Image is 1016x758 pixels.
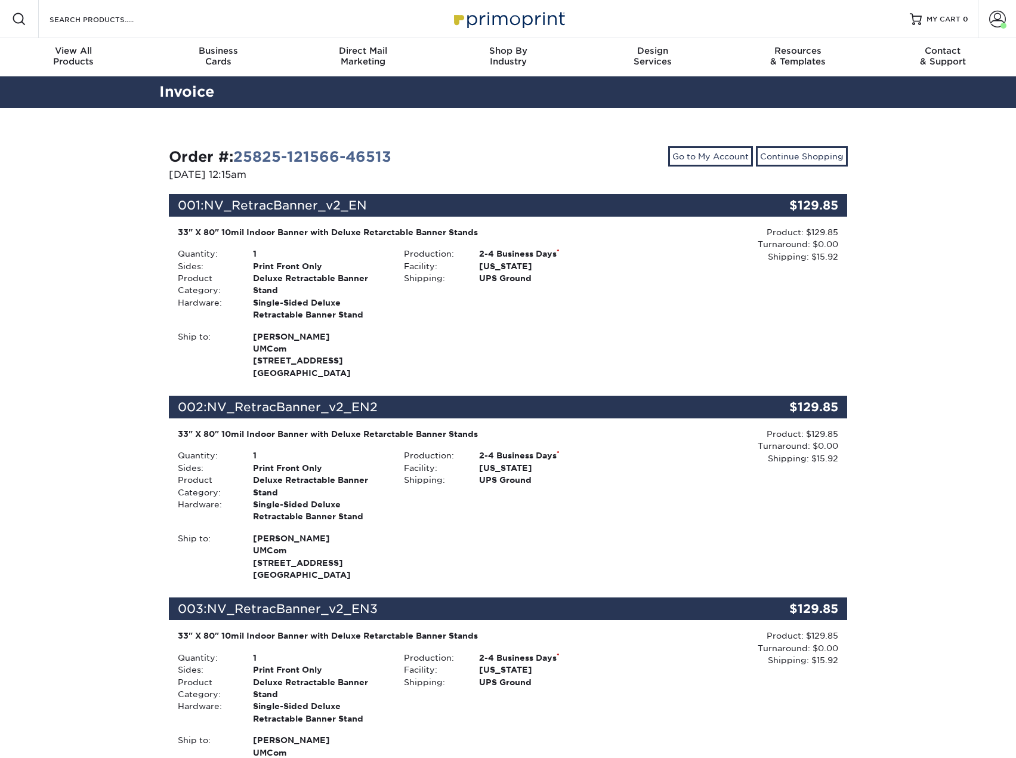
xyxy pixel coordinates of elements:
div: 001: [169,194,734,217]
div: Quantity: [169,449,244,461]
div: Hardware: [169,297,244,321]
div: Deluxe Retractable Banner Stand [244,474,395,498]
span: UMCom [253,343,386,355]
div: Industry [436,45,580,67]
div: Cards [146,45,291,67]
span: [PERSON_NAME] [253,734,386,746]
div: Print Front Only [244,260,395,272]
input: SEARCH PRODUCTS..... [48,12,165,26]
p: [DATE] 12:15am [169,168,499,182]
div: Product: $129.85 Turnaround: $0.00 Shipping: $15.92 [621,226,838,263]
div: Product Category: [169,474,244,498]
h2: Invoice [150,81,866,103]
div: 1 [244,449,395,461]
div: [US_STATE] [470,664,621,676]
span: NV_RetracBanner_v2_EN3 [207,602,378,616]
span: Resources [725,45,870,56]
div: Deluxe Retractable Banner Stand [244,676,395,701]
span: Direct Mail [291,45,436,56]
div: Ship to: [169,331,244,380]
span: [PERSON_NAME] [253,331,386,343]
div: Facility: [395,664,470,676]
div: 2-4 Business Days [470,449,621,461]
div: Shipping: [395,272,470,284]
div: Shipping: [395,474,470,486]
div: Deluxe Retractable Banner Stand [244,272,395,297]
a: View AllProducts [1,38,146,76]
div: 33" X 80" 10mil Indoor Banner with Deluxe Retarctable Banner Stands [178,428,613,440]
div: Facility: [395,260,470,272]
div: Hardware: [169,498,244,523]
div: Quantity: [169,248,244,260]
span: Contact [870,45,1015,56]
a: Resources& Templates [725,38,870,76]
div: Print Front Only [244,462,395,474]
div: & Support [870,45,1015,67]
span: [STREET_ADDRESS] [253,557,386,569]
span: UMCom [253,544,386,556]
div: 1 [244,652,395,664]
div: Single-Sided Deluxe Retractable Banner Stand [244,297,395,321]
div: Ship to: [169,532,244,581]
div: Production: [395,248,470,260]
strong: [GEOGRAPHIC_DATA] [253,331,386,378]
div: Product Category: [169,272,244,297]
div: Product: $129.85 Turnaround: $0.00 Shipping: $15.92 [621,630,838,666]
div: Product: $129.85 Turnaround: $0.00 Shipping: $15.92 [621,428,838,464]
div: $129.85 [734,396,848,418]
div: Quantity: [169,652,244,664]
div: Single-Sided Deluxe Retractable Banner Stand [244,700,395,725]
div: Sides: [169,260,244,272]
div: Hardware: [169,700,244,725]
span: NV_RetracBanner_v2_EN [204,198,367,212]
span: Shop By [436,45,580,56]
a: DesignServices [580,38,725,76]
span: NV_RetracBanner_v2_EN2 [207,400,378,414]
img: Primoprint [449,6,568,32]
a: 25825-121566-46513 [233,148,391,165]
span: Design [580,45,725,56]
span: Business [146,45,291,56]
div: Services [580,45,725,67]
div: Sides: [169,462,244,474]
div: Production: [395,449,470,461]
div: Products [1,45,146,67]
div: 33" X 80" 10mil Indoor Banner with Deluxe Retarctable Banner Stands [178,630,613,642]
a: Contact& Support [870,38,1015,76]
div: [US_STATE] [470,462,621,474]
a: Continue Shopping [756,146,848,167]
div: 002: [169,396,734,418]
div: Production: [395,652,470,664]
div: $129.85 [734,194,848,217]
div: UPS Ground [470,474,621,486]
div: [US_STATE] [470,260,621,272]
div: 2-4 Business Days [470,248,621,260]
div: $129.85 [734,597,848,620]
span: [PERSON_NAME] [253,532,386,544]
div: UPS Ground [470,272,621,284]
div: 003: [169,597,734,620]
a: BusinessCards [146,38,291,76]
div: 33" X 80" 10mil Indoor Banner with Deluxe Retarctable Banner Stands [178,226,613,238]
strong: [GEOGRAPHIC_DATA] [253,532,386,580]
span: 0 [963,15,968,23]
div: Marketing [291,45,436,67]
div: UPS Ground [470,676,621,688]
a: Shop ByIndustry [436,38,580,76]
a: Direct MailMarketing [291,38,436,76]
div: 1 [244,248,395,260]
div: Single-Sided Deluxe Retractable Banner Stand [244,498,395,523]
div: Facility: [395,462,470,474]
a: Go to My Account [668,146,753,167]
div: 2-4 Business Days [470,652,621,664]
div: Print Front Only [244,664,395,676]
span: [STREET_ADDRESS] [253,355,386,366]
div: Shipping: [395,676,470,688]
div: Product Category: [169,676,244,701]
div: Sides: [169,664,244,676]
strong: Order #: [169,148,391,165]
span: View All [1,45,146,56]
span: MY CART [927,14,961,24]
div: & Templates [725,45,870,67]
